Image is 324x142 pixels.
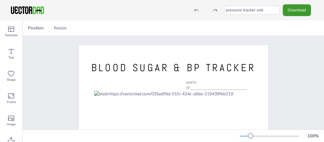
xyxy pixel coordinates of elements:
input: template name [224,6,280,15]
span: MONTH OF:__________________________ [186,80,247,90]
span: BLOOD SUGAR & BP TRACKER [91,61,256,74]
span: Position [27,25,45,31]
button: Download [283,4,311,16]
span: Frame [7,100,16,105]
img: VectorDad-1.png [10,6,45,15]
span: Text [8,55,14,60]
button: Resize [51,23,69,33]
div: 100 % [305,133,320,139]
span: Shape [7,77,15,82]
span: Image [7,122,15,127]
span: Template [5,33,18,38]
